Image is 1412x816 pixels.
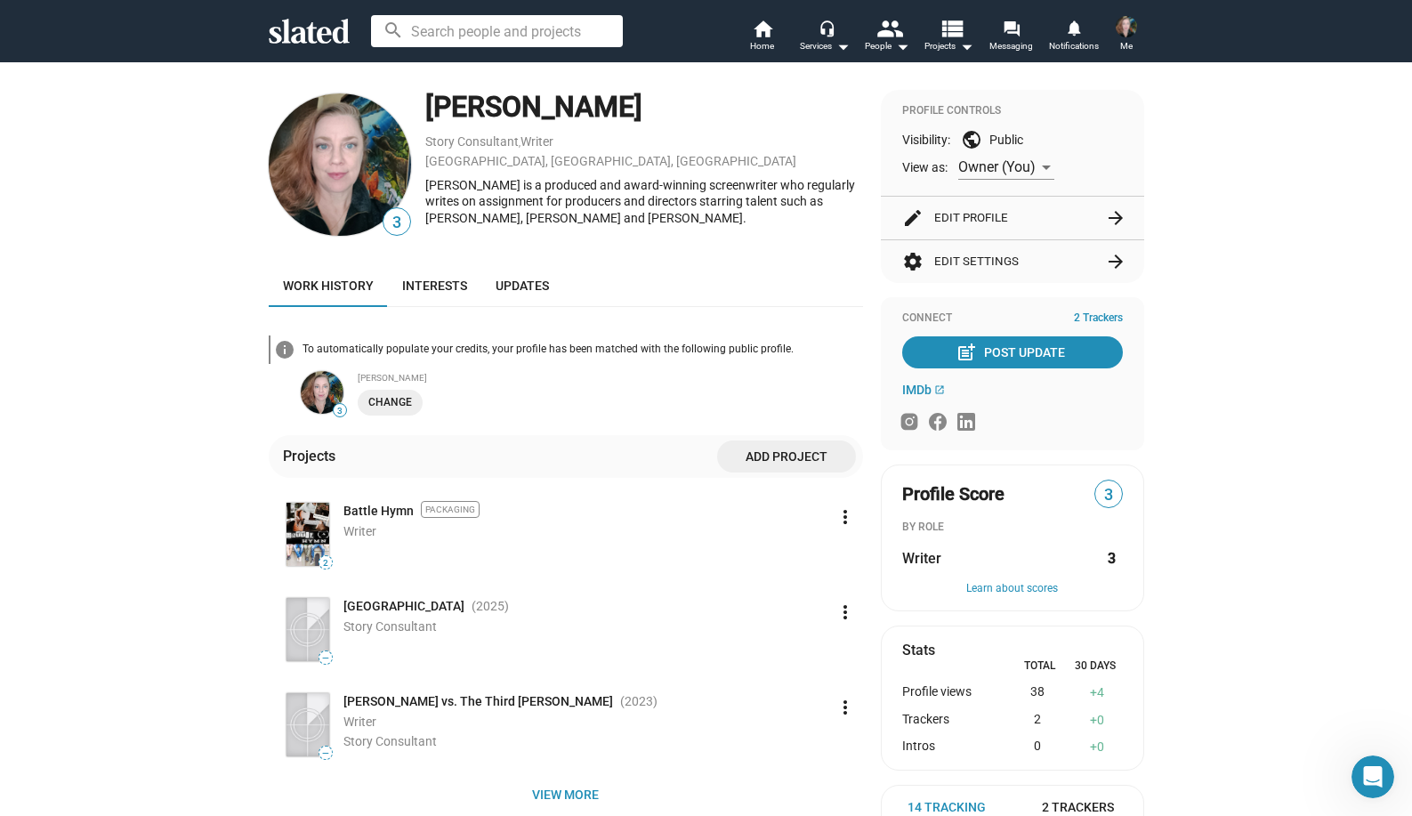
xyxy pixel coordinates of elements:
span: Writer [343,524,376,538]
a: Home [731,18,794,57]
span: Add project [731,440,842,473]
div: Projects [283,447,343,465]
span: Story Consultant [343,734,437,748]
a: Notifications [1043,18,1105,57]
img: Poster: Battle Hymn [286,503,329,566]
span: 2 Trackers [1074,311,1123,326]
span: Notifications [1049,36,1099,57]
div: Jordan says… [14,140,342,471]
div: People [865,36,909,57]
span: Updates [496,279,549,293]
mat-icon: public [961,129,982,150]
span: Writer [343,715,376,729]
span: Home [750,36,774,57]
mat-icon: open_in_new [934,384,945,395]
span: — [319,748,332,758]
span: 14 Tracking [908,799,986,816]
button: Edit Settings [902,240,1123,283]
span: Owner (You) [958,158,1036,175]
span: (2025 ) [472,598,509,615]
span: + [1090,685,1097,699]
img: Poster: Bonhoeffer vs. The Third Reich [286,693,329,756]
span: Packaging [421,501,480,518]
span: Story Consultant [343,619,437,634]
a: Work history [269,264,388,307]
button: Post Update [902,336,1123,368]
div: Services [800,36,850,57]
mat-icon: home [752,18,773,39]
b: . [63,274,233,288]
textarea: Message… [15,545,341,576]
div: 0 [1071,739,1122,755]
button: Services [794,18,856,57]
a: Story Consultant [425,134,519,149]
span: Change [368,393,412,412]
button: Upload attachment [28,583,42,597]
span: Me [1120,36,1133,57]
button: Home [278,7,312,41]
mat-icon: more_vert [835,697,856,718]
button: go back [12,7,45,41]
span: 2 [319,558,332,569]
mat-icon: view_list [938,15,964,41]
div: Intros [902,739,1004,755]
iframe: Intercom live chat [1351,755,1394,798]
button: Learn about scores [902,582,1123,596]
mat-icon: edit [902,207,924,229]
div: Trackers [902,712,1004,729]
div: 30 Days [1068,659,1123,674]
mat-icon: arrow_drop_down [832,36,853,57]
mat-card-title: Stats [902,641,935,659]
div: 0 [1004,739,1071,755]
div: Connect [902,311,1123,326]
span: , [519,138,520,148]
div: Profile Controls [902,104,1123,118]
span: 3 [1095,483,1122,507]
button: Emoji picker [56,583,70,597]
strong: 3 [1108,549,1116,568]
span: Projects [924,36,973,57]
div: 4 [1071,684,1122,701]
span: 2 Trackers [1042,799,1114,816]
a: best practices [140,300,228,314]
img: Shelly Paino [269,93,411,236]
div: Visibility: Public [902,129,1123,150]
span: (2023 ) [620,693,658,710]
div: Also, here are our for composing a message to someone who matches your film's opportunities. ​ ​B... [28,299,278,421]
img: Poster: Broken Church [286,598,329,661]
a: Writer [520,134,553,149]
a: Battle Hymn [343,503,414,520]
button: People [856,18,918,57]
div: 2 [1004,712,1071,729]
mat-icon: info [274,339,295,360]
mat-icon: arrow_drop_down [892,36,913,57]
mat-icon: notifications [1065,19,1082,36]
span: 3 [334,406,346,416]
button: Gif picker [85,583,99,597]
div: Close [312,7,344,39]
button: Add project [717,440,856,473]
span: + [1090,739,1097,754]
mat-icon: more_vert [835,602,856,623]
div: [PERSON_NAME] [425,88,863,126]
button: Projects [918,18,980,57]
mat-icon: forum [1003,20,1020,36]
div: To help you succeed, we've assembled these [28,255,278,290]
div: To automatically populate your credits, your profile has been matched with the following public p... [303,343,863,357]
div: Profile views [902,684,1004,701]
span: Writer [902,549,941,568]
span: [PERSON_NAME] vs. The Third [PERSON_NAME] [343,693,613,710]
div: BY ROLE [902,521,1123,535]
h1: Jordan [86,9,132,22]
div: [PERSON_NAME] [358,373,863,383]
button: View more [269,779,863,811]
span: — [319,653,332,663]
mat-icon: arrow_forward [1105,251,1126,272]
img: Shelly Paino [1116,16,1137,37]
button: Edit Profile [902,197,1123,239]
div: Hi, [PERSON_NAME].Great job! Now that your film is active, you can make it visible and use Opport... [14,140,292,432]
a: Top 3 Tips for Active Films [68,274,229,288]
span: View as: [902,159,948,176]
div: Total [1013,659,1068,674]
div: Hi, [PERSON_NAME]. [28,150,278,168]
